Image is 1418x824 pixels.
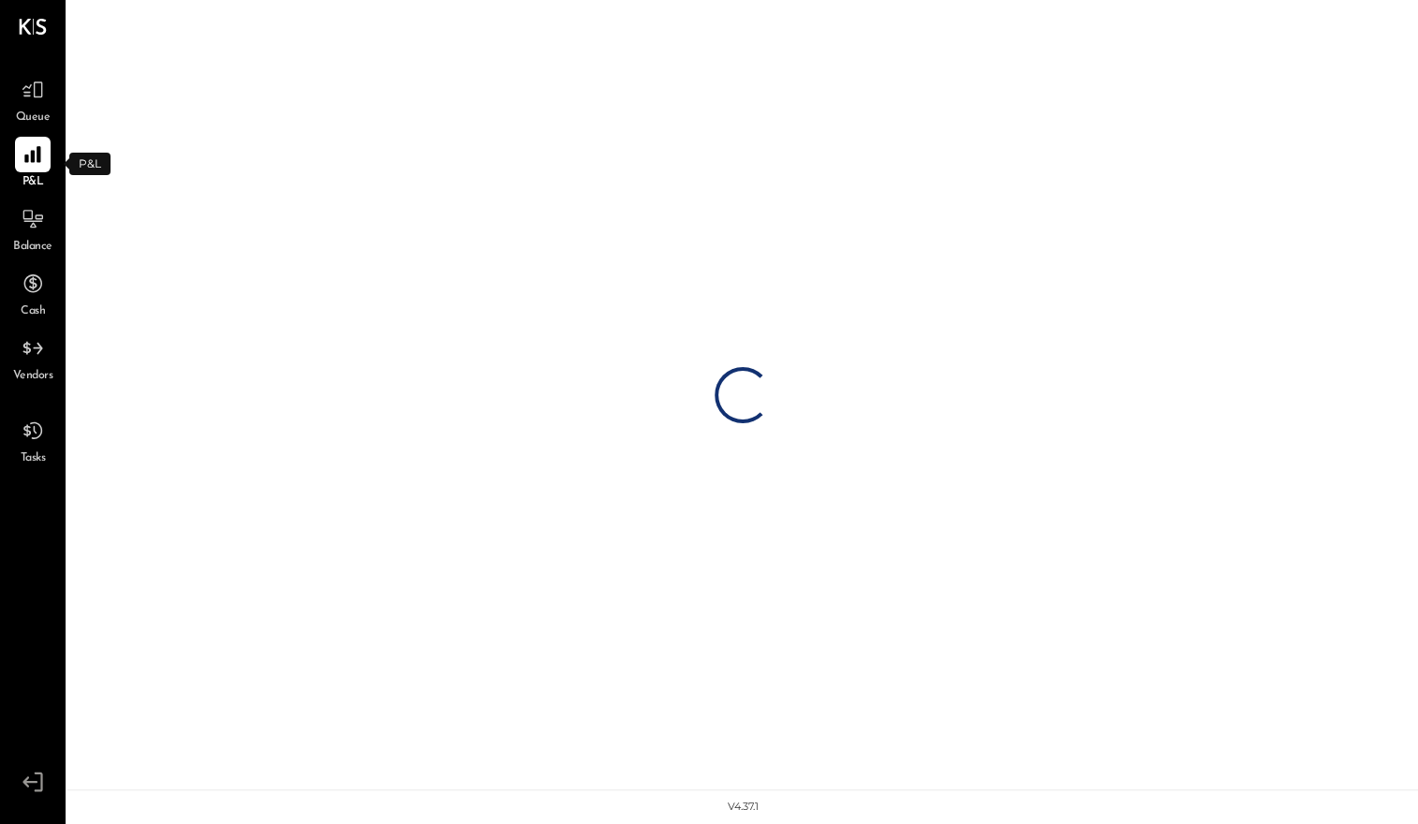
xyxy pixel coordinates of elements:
[13,368,53,385] span: Vendors
[21,450,46,467] span: Tasks
[13,239,52,256] span: Balance
[728,800,759,815] div: v 4.37.1
[1,72,65,126] a: Queue
[1,413,65,467] a: Tasks
[1,331,65,385] a: Vendors
[1,201,65,256] a: Balance
[16,110,51,126] span: Queue
[22,174,44,191] span: P&L
[69,153,111,175] div: P&L
[1,266,65,320] a: Cash
[21,303,45,320] span: Cash
[1,137,65,191] a: P&L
